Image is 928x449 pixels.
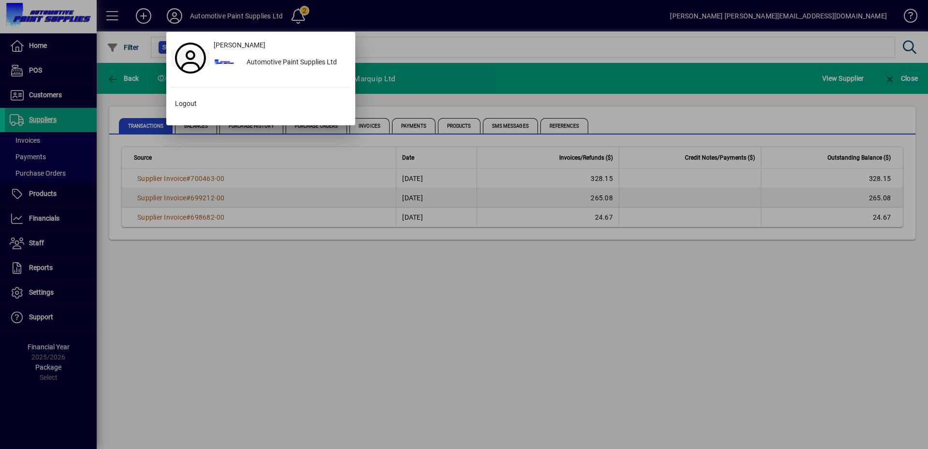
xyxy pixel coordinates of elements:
span: [PERSON_NAME] [214,40,265,50]
button: Logout [171,95,350,113]
button: Automotive Paint Supplies Ltd [210,54,350,72]
div: Automotive Paint Supplies Ltd [239,54,350,72]
a: Profile [171,49,210,67]
span: Logout [175,99,197,109]
a: [PERSON_NAME] [210,37,350,54]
